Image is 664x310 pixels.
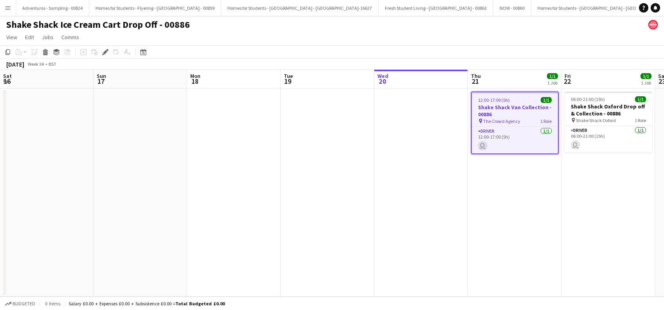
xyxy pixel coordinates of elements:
[3,72,12,79] span: Sat
[472,104,558,118] h3: Shake Shack Van Collection - 00886
[175,301,225,306] span: Total Budgeted £0.00
[648,20,658,29] app-user-avatar: native Staffing
[376,77,388,86] span: 20
[641,80,651,86] div: 1 Job
[6,34,17,41] span: View
[2,77,12,86] span: 16
[284,72,293,79] span: Tue
[565,92,652,153] app-job-card: 06:00-21:00 (15h)1/1Shake Shack Oxford Drop off & Collection - 00886 Shake Shack Oxford1 RoleDriv...
[189,77,200,86] span: 18
[547,73,558,79] span: 1/1
[190,72,200,79] span: Mon
[97,72,106,79] span: Sun
[16,0,89,16] button: Adventuros - Sampling - 00824
[641,73,651,79] span: 1/1
[3,32,20,42] a: View
[563,77,571,86] span: 22
[471,92,559,154] app-job-card: 12:00-17:00 (5h)1/1Shake Shack Van Collection - 00886 The Crowd Agency1 RoleDriver1/112:00-17:00 ...
[283,77,293,86] span: 19
[39,32,57,42] a: Jobs
[26,61,45,67] span: Week 34
[69,301,225,306] div: Salary £0.00 + Expenses £0.00 + Subsistence £0.00 =
[565,72,571,79] span: Fri
[13,301,35,306] span: Budgeted
[576,117,616,123] span: Shake Shack Oxford
[6,19,190,31] h1: Shake Shack Ice Cream Cart Drop Off - 00886
[6,60,24,68] div: [DATE]
[96,77,106,86] span: 17
[377,72,388,79] span: Wed
[547,80,558,86] div: 1 Job
[565,103,652,117] h3: Shake Shack Oxford Drop off & Collection - 00886
[478,97,510,103] span: 12:00-17:00 (5h)
[471,72,481,79] span: Thu
[58,32,82,42] a: Comms
[43,301,62,306] span: 0 items
[635,117,646,123] span: 1 Role
[470,77,481,86] span: 21
[472,127,558,153] app-card-role: Driver1/112:00-17:00 (5h)
[379,0,493,16] button: Fresh Student Living - [GEOGRAPHIC_DATA] - 00863
[483,118,520,124] span: The Crowd Agency
[571,96,605,102] span: 06:00-21:00 (15h)
[635,96,646,102] span: 1/1
[541,97,552,103] span: 1/1
[49,61,56,67] div: BST
[4,299,36,308] button: Budgeted
[565,126,652,153] app-card-role: Driver1/106:00-21:00 (15h)
[221,0,379,16] button: Homes for Students - [GEOGRAPHIC_DATA] - [GEOGRAPHIC_DATA]-16627
[22,32,37,42] a: Edit
[42,34,54,41] span: Jobs
[89,0,221,16] button: Homes for Students - Flyering - [GEOGRAPHIC_DATA] - 00859
[25,34,34,41] span: Edit
[540,118,552,124] span: 1 Role
[493,0,531,16] button: NOW - 00860
[61,34,79,41] span: Comms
